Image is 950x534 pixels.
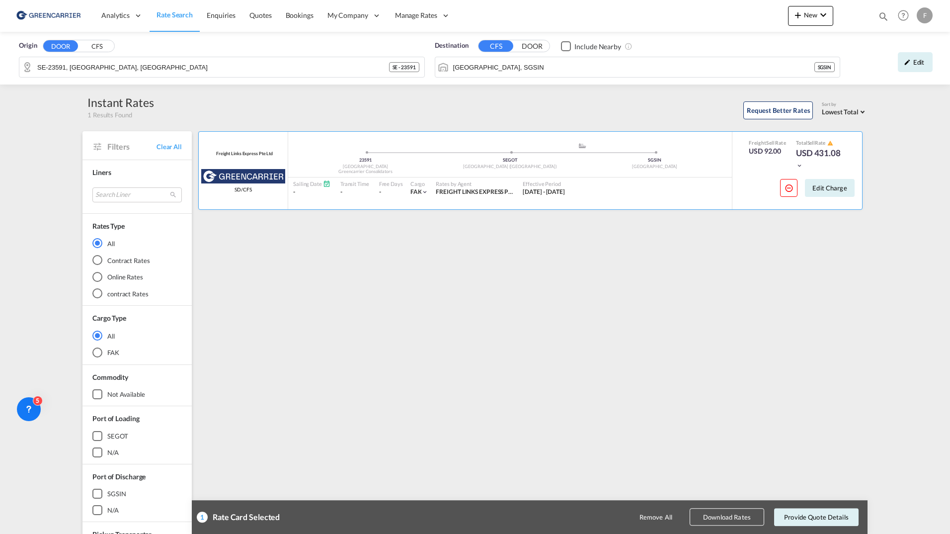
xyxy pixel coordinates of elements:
div: SGSIN [814,62,835,72]
span: Lowest Total [822,108,859,116]
div: - [379,188,381,196]
div: SEGOT [438,157,582,164]
div: [GEOGRAPHIC_DATA] [293,164,438,170]
span: SE - 23591 [393,64,416,71]
span: Freight Links Express Pte Ltd [214,151,273,157]
div: Cargo [410,180,429,187]
div: Effective Period [523,180,565,187]
span: Enquiries [207,11,236,19]
md-icon: icon-pencil [904,59,911,66]
button: Download Rates [690,509,764,526]
md-checkbox: Checkbox No Ink [561,41,621,51]
md-icon: icon-minus-circle-outline [785,183,793,192]
input: Search by Port [453,60,814,75]
div: Contract / Rate Agreement / Tariff / Spot Pricing Reference Number: Freight Links Express Pte Ltd [214,151,273,157]
md-icon: icon-chevron-down [817,9,829,21]
div: Instant Rates [87,94,154,110]
span: My Company [327,10,368,20]
input: Search by Door [37,60,389,75]
button: icon-plus 400-fgNewicon-chevron-down [788,6,833,26]
button: Edit Charge [805,179,855,197]
md-radio-button: FAK [92,348,182,357]
div: F [917,7,933,23]
div: Cargo Type [92,313,126,323]
img: 8cf206808afe11efa76fcd1e3d746489.png [15,4,82,27]
div: Rates Type [92,221,125,231]
div: SEGOT [107,432,128,441]
span: Analytics [101,10,130,20]
md-icon: icon-plus 400-fg [792,9,804,21]
div: Free Days [379,180,403,187]
span: Filters [107,141,157,152]
div: Total Rate [796,139,846,147]
div: SGSIN [582,157,727,164]
md-icon: icon-chevron-down [421,188,428,195]
span: 1 Results Found [87,110,132,119]
span: Rate Search [157,10,193,19]
div: [GEOGRAPHIC_DATA] [582,164,727,170]
button: Remove All [631,509,681,526]
span: [DATE] - [DATE] [523,188,565,195]
md-input-container: SE-23591, Vellinge, Skåne [19,57,424,77]
span: Quotes [249,11,271,19]
span: 23591 [359,157,372,163]
button: DOOR [43,40,78,52]
div: Transit Time [340,180,369,187]
button: CFS [79,41,114,52]
button: Request Better Rates [743,101,813,119]
md-checkbox: SEGOT [92,431,182,441]
span: Commodity [92,373,128,381]
div: SGSIN [107,489,126,498]
button: DOOR [515,41,550,52]
md-icon: icon-magnify [878,11,889,22]
div: Include Nearby [574,42,621,52]
span: Sell [766,140,775,146]
span: Clear All [157,142,182,151]
span: Help [895,7,912,24]
md-radio-button: All [92,238,182,248]
button: icon-minus-circle-outline [780,179,797,197]
div: Rates by Agent [436,180,513,187]
md-checkbox: SGSIN [92,489,182,499]
span: Port of Loading [92,414,140,423]
md-radio-button: contract Rates [92,289,182,299]
div: FREIGHT LINKS EXPRESS PTE LTD [436,188,513,196]
span: SD/CFS [235,186,251,193]
div: [GEOGRAPHIC_DATA] ([GEOGRAPHIC_DATA]) [438,164,582,170]
md-icon: assets/icons/custom/ship-fill.svg [576,143,588,148]
span: Liners [92,168,111,177]
div: Sailing Date [293,180,330,187]
div: N/A [107,448,119,457]
div: - [293,188,330,196]
md-select: Select: Lowest Total [822,105,868,117]
div: USD 431.08 [796,147,846,171]
md-icon: Schedules Available [323,180,330,187]
div: not available [107,390,145,399]
button: CFS [478,40,513,52]
div: - [340,188,369,196]
md-radio-button: All [92,331,182,341]
div: 1 [197,512,208,523]
button: icon-alert [826,139,833,147]
div: 01 Sep 2025 - 31 Oct 2025 [523,188,565,196]
span: Port of Discharge [92,472,146,481]
span: Destination [435,41,469,51]
md-checkbox: N/A [92,447,182,457]
span: FREIGHT LINKS EXPRESS PTE LTD [436,188,526,195]
div: Sort by [822,101,868,108]
img: Greencarrier Consolidators [201,169,285,183]
md-icon: icon-alert [827,140,833,146]
div: Freight Rate [749,139,786,146]
div: icon-pencilEdit [898,52,933,72]
div: icon-magnify [878,11,889,26]
span: Manage Rates [395,10,437,20]
span: Sell [807,140,815,146]
md-icon: icon-chevron-down [796,162,803,169]
md-input-container: Singapore, SGSIN [435,57,840,77]
div: Rate Card Selected [208,512,280,523]
div: Greencarrier Consolidators [293,169,438,175]
span: Bookings [286,11,314,19]
div: Help [895,7,917,25]
md-radio-button: Contract Rates [92,255,182,265]
button: Provide Quote Details [774,508,859,526]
